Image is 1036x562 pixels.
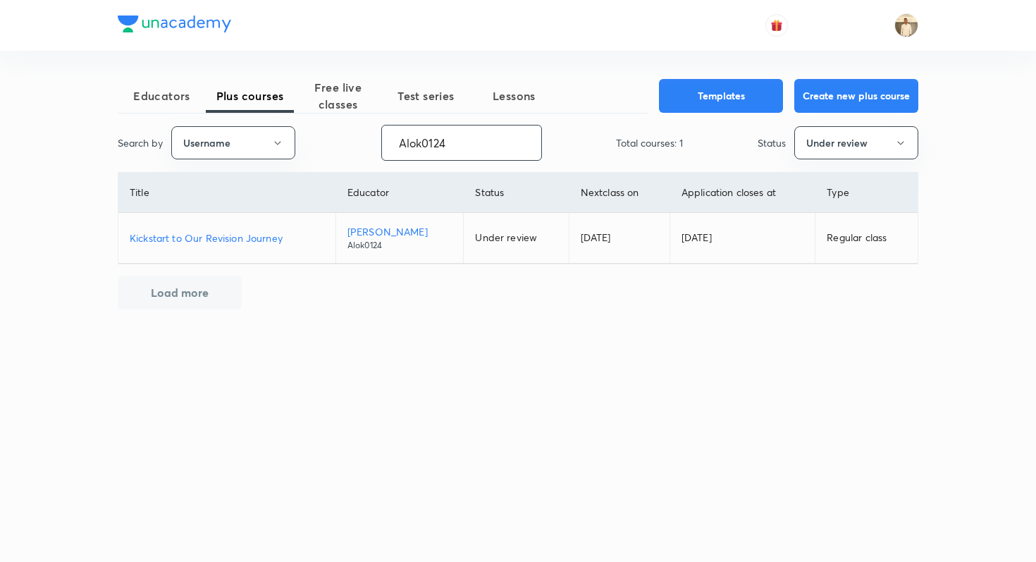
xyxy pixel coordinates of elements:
a: Company Logo [118,16,231,36]
button: avatar [765,14,788,37]
a: [PERSON_NAME]Alok0124 [347,224,452,252]
p: Status [758,135,786,150]
p: Alok0124 [347,239,452,252]
span: Test series [382,87,470,104]
input: Search... [382,125,541,161]
th: Next class on [569,173,670,213]
img: Company Logo [118,16,231,32]
td: Regular class [815,213,918,264]
p: Search by [118,135,163,150]
button: Templates [659,79,783,113]
button: Load more [118,276,242,310]
td: [DATE] [569,213,670,264]
a: Kickstart to Our Revision Journey [130,231,324,245]
span: Educators [118,87,206,104]
button: Under review [794,126,918,159]
th: Title [118,173,335,213]
img: Chandrakant Deshmukh [894,13,918,37]
td: [DATE] [670,213,815,264]
span: Lessons [470,87,558,104]
td: Under review [464,213,569,264]
p: Total courses: 1 [616,135,683,150]
th: Application closes at [670,173,815,213]
th: Educator [335,173,464,213]
img: avatar [770,19,783,32]
span: Free live classes [294,79,382,113]
span: Plus courses [206,87,294,104]
th: Status [464,173,569,213]
th: Type [815,173,918,213]
p: [PERSON_NAME] [347,224,452,239]
button: Username [171,126,295,159]
button: Create new plus course [794,79,918,113]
